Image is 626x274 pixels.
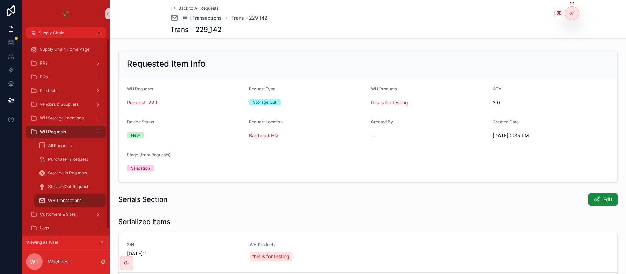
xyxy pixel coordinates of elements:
span: POs [40,74,48,80]
span: Stage (from Requests) [127,152,171,157]
a: Baghdad HQ [249,132,278,139]
a: POs [26,71,106,83]
a: PRs [26,57,106,69]
div: Storage Out [253,99,276,105]
h1: Serialized Items [118,217,171,227]
span: Supply Chain [39,30,64,36]
a: WH Requests [26,126,106,138]
span: Edit [603,196,612,203]
span: WH Products [371,86,397,91]
span: S/N [127,242,241,248]
a: Products [26,84,106,97]
span: -- [371,132,375,139]
a: Storage Out Request [34,181,106,193]
a: Request: 229 [127,99,157,106]
span: vendors & Suppliers [40,102,79,107]
img: App logo [61,8,72,19]
span: PRs [40,60,47,66]
h1: Trans - 229_142 [170,25,221,34]
span: Viewing as Wael [26,240,58,245]
span: Storage Out Request [48,184,88,190]
a: Supply Chain Home Page [26,43,106,56]
span: All Requests [48,143,72,148]
p: Wael Test [48,258,70,265]
a: this is for testing [250,252,292,261]
span: Products [40,88,57,93]
span: WH Transactions [183,14,222,21]
a: this is for testing [371,99,408,106]
h2: Requested Item Info [127,58,206,69]
span: Customers & Sites [40,212,76,217]
span: this is for testing [252,253,289,260]
a: Back to All Requests [170,5,218,11]
span: Purchase in Request [48,157,88,162]
span: WH Requests [40,129,66,135]
span: Request Location [249,119,283,124]
a: WH Transactions [34,194,106,207]
span: Back to All Requests [178,5,218,11]
span: WH Products [250,242,364,248]
span: WT [30,258,39,266]
div: New [131,132,140,138]
span: 3.0 [493,99,609,106]
button: Supply Chain [26,27,106,38]
span: [DATE] 2:35 PM [493,132,609,139]
a: Customers & Sites [26,208,106,220]
span: WH Transactions [48,198,81,203]
span: Created By [371,119,393,124]
span: Request Type [249,86,275,91]
span: [DATE]11 [127,250,241,257]
span: WH Requests [127,86,153,91]
button: Edit [588,193,618,206]
a: Purchase in Request [34,153,106,165]
a: All Requests [34,139,106,152]
span: Supply Chain Home Page [40,47,89,52]
h1: Serials Section [118,195,167,204]
a: Logs [26,222,106,234]
span: QTY [493,86,501,91]
a: vendors & Suppliers [26,98,106,111]
a: WH Transactions [170,14,222,22]
span: Logs [40,225,49,231]
span: Device Status [127,119,154,124]
span: Created Date [493,119,519,124]
div: Validation [131,165,150,171]
a: WH Storage Locations [26,112,106,124]
div: scrollable content [22,38,110,236]
span: Storage In Requests [48,170,87,176]
a: Storage In Requests [34,167,106,179]
a: Trans - 229_142 [231,14,267,21]
span: WH Storage Locations [40,115,84,121]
